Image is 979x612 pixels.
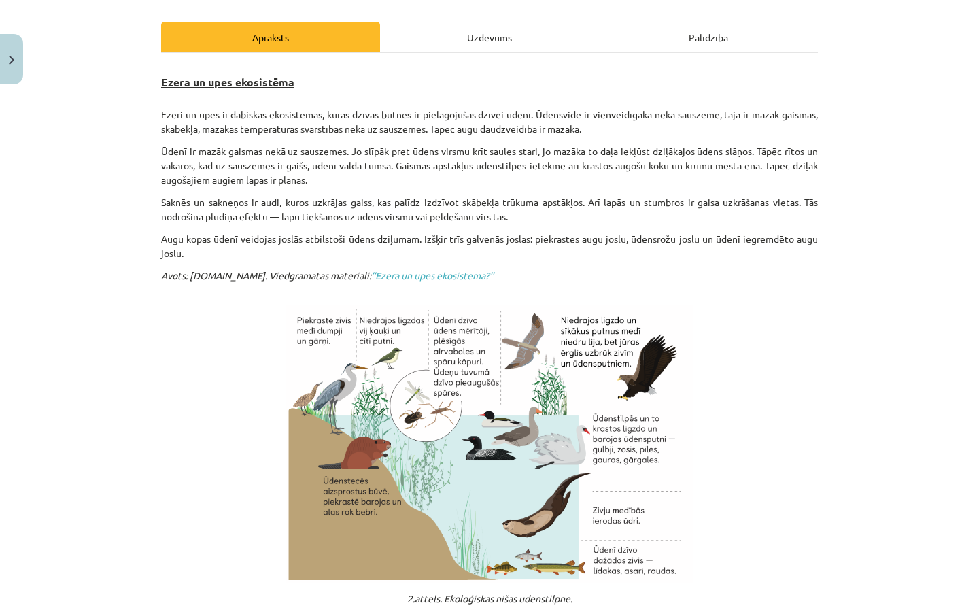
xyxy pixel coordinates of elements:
[161,107,818,136] p: Ezeri un upes ir dabiskas ekosistēmas, kurās dzīvās būtnes ir pielāgojušās dzīvei ūdenī. Ūdensvid...
[161,269,494,282] em: Avots: [DOMAIN_NAME]. Viedgrāmatas materiāli:
[161,22,380,52] div: Apraksts
[161,144,818,187] p: Ūdenī ir mazāk gaismas nekā uz sauszemes. Jo slīpāk pret ūdens virsmu krīt saules stari, jo mazāk...
[407,592,572,605] em: 2.attēls. Ekoloģiskās nišas ūdenstilpnē.
[380,22,599,52] div: Uzdevums
[161,75,294,89] b: Ezera un upes ekosistēma
[371,269,494,282] a: ’’Ezera un upes ekosistēma?’’
[161,195,818,224] p: Saknēs un sakneņos ir audi, kuros uzkrājas gaiss, kas palīdz izdzīvot skābekļa trūkuma apstākļos....
[9,56,14,65] img: icon-close-lesson-0947bae3869378f0d4975bcd49f059093ad1ed9edebbc8119c70593378902aed.svg
[161,232,818,260] p: Augu kopas ūdenī veidojas joslās atbilstoši ūdens dziļumam. Izšķir trīs galvenās joslas: piekrast...
[599,22,818,52] div: Palīdzība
